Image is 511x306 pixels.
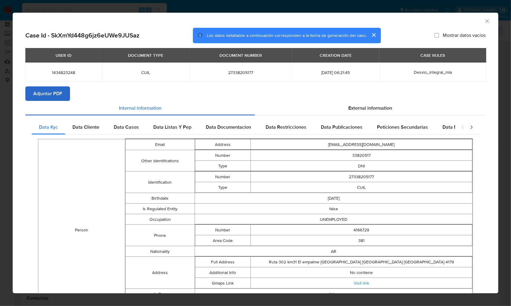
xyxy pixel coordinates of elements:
[33,87,62,100] span: Adjuntar PDF
[251,267,472,278] td: No contiene
[126,172,195,193] td: Identification
[251,172,472,182] td: 27338205177
[195,235,251,246] td: Area Code
[197,70,285,75] span: 27338205177
[417,50,449,60] div: CASE RULES
[251,235,472,246] td: 381
[251,257,472,267] td: Ruta 302 km31 El empalme [GEOGRAPHIC_DATA] [GEOGRAPHIC_DATA] [GEOGRAPHIC_DATA] 4179
[434,33,439,38] input: Mostrar datos vacíos
[195,182,251,193] td: Type
[126,204,195,214] td: Is Regulated Entity
[153,124,191,130] span: Data Listas Y Pep
[354,280,369,286] a: Visit link
[126,289,195,299] td: Is Pep
[195,225,251,235] td: Number
[72,124,99,130] span: Data Cliente
[109,70,182,75] span: CUIL
[251,139,472,150] td: [EMAIL_ADDRESS][DOMAIN_NAME]
[52,50,75,60] div: USER ID
[251,161,472,171] td: DNI
[126,257,195,289] td: Address
[442,124,476,130] span: Data Minoridad
[33,70,95,75] span: 1434823248
[126,193,195,204] td: Birthdate
[39,124,58,130] span: Data Kyc
[206,124,251,130] span: Data Documentacion
[195,278,251,288] td: Gmaps Link
[348,105,392,111] span: External information
[13,13,498,293] div: closure-recommendation-modal
[126,225,195,246] td: Phone
[207,32,366,38] span: Los datos detallados a continuación corresponden a la fecha de generación del caso.
[25,86,70,101] button: Adjuntar PDF
[119,105,161,111] span: Internal information
[414,69,452,75] span: Desvio_integral_mla
[443,32,486,38] span: Mostrar datos vacíos
[195,246,473,257] td: AR
[195,193,473,204] td: [DATE]
[124,50,167,60] div: DOCUMENT TYPE
[195,257,251,267] td: Full Address
[251,225,472,235] td: 4166729
[126,150,195,172] td: Other Identifications
[195,204,473,214] td: false
[32,120,455,134] div: Detailed internal info
[251,182,472,193] td: CUIL
[126,246,195,257] td: Nationality
[377,124,428,130] span: Peticiones Secundarias
[126,214,195,225] td: Occupation
[195,161,251,171] td: Type
[25,31,139,39] h2: Case Id - SkXmYd448g6jz6eUWe9JUSaz
[316,50,355,60] div: CREATION DATE
[25,101,486,115] div: Detailed info
[299,70,372,75] span: [DATE] 06:21:45
[251,150,472,161] td: 33820517
[484,18,490,24] button: Cerrar ventana
[195,139,251,150] td: Address
[195,214,473,225] td: UNEMPLOYED
[321,124,362,130] span: Data Publicaciones
[216,50,266,60] div: DOCUMENT NUMBER
[114,124,139,130] span: Data Casos
[195,289,473,299] td: false
[126,139,195,150] td: Email
[366,28,381,42] button: cerrar
[195,172,251,182] td: Number
[266,124,306,130] span: Data Restricciones
[195,150,251,161] td: Number
[195,267,251,278] td: Additional Info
